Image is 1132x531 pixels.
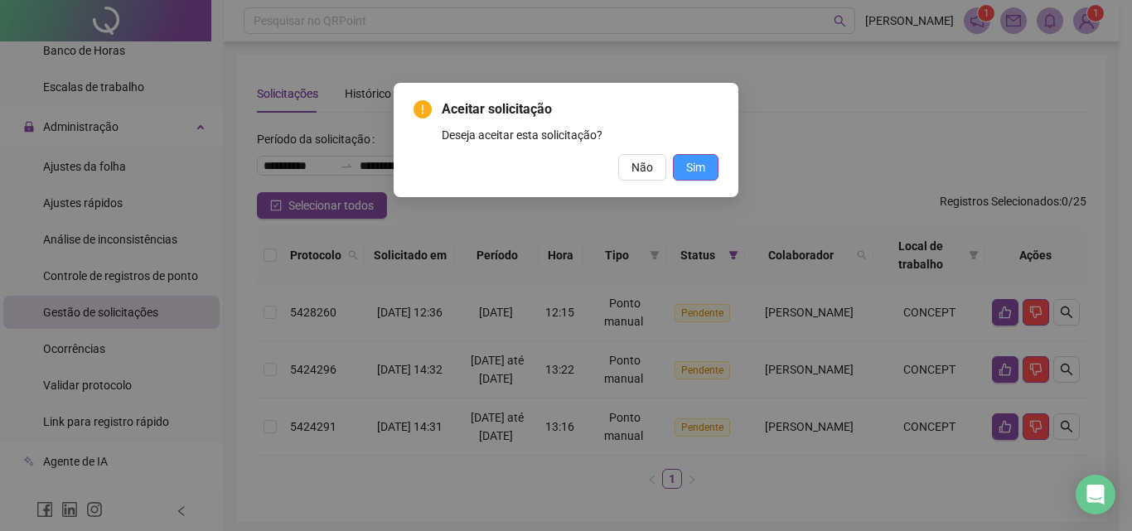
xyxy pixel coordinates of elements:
span: exclamation-circle [414,100,432,118]
button: Sim [673,154,718,181]
div: Deseja aceitar esta solicitação? [442,126,718,144]
span: Sim [686,158,705,176]
span: Não [631,158,653,176]
div: Open Intercom Messenger [1076,475,1115,514]
button: Não [618,154,666,181]
span: Aceitar solicitação [442,99,718,119]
